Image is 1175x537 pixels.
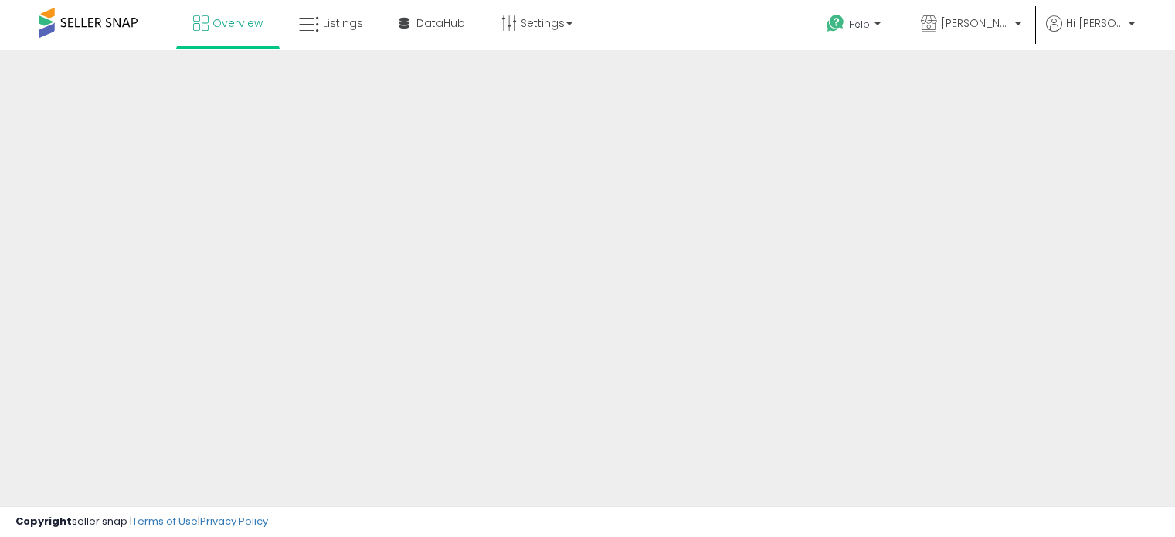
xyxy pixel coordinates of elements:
a: Terms of Use [132,514,198,529]
i: Get Help [826,14,845,33]
div: seller snap | | [15,515,268,529]
span: Hi [PERSON_NAME] [1066,15,1124,31]
span: Help [849,18,870,31]
a: Privacy Policy [200,514,268,529]
span: DataHub [416,15,465,31]
span: [PERSON_NAME] [941,15,1010,31]
a: Hi [PERSON_NAME] [1046,15,1135,50]
span: Overview [212,15,263,31]
span: Listings [323,15,363,31]
a: Help [814,2,896,50]
strong: Copyright [15,514,72,529]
